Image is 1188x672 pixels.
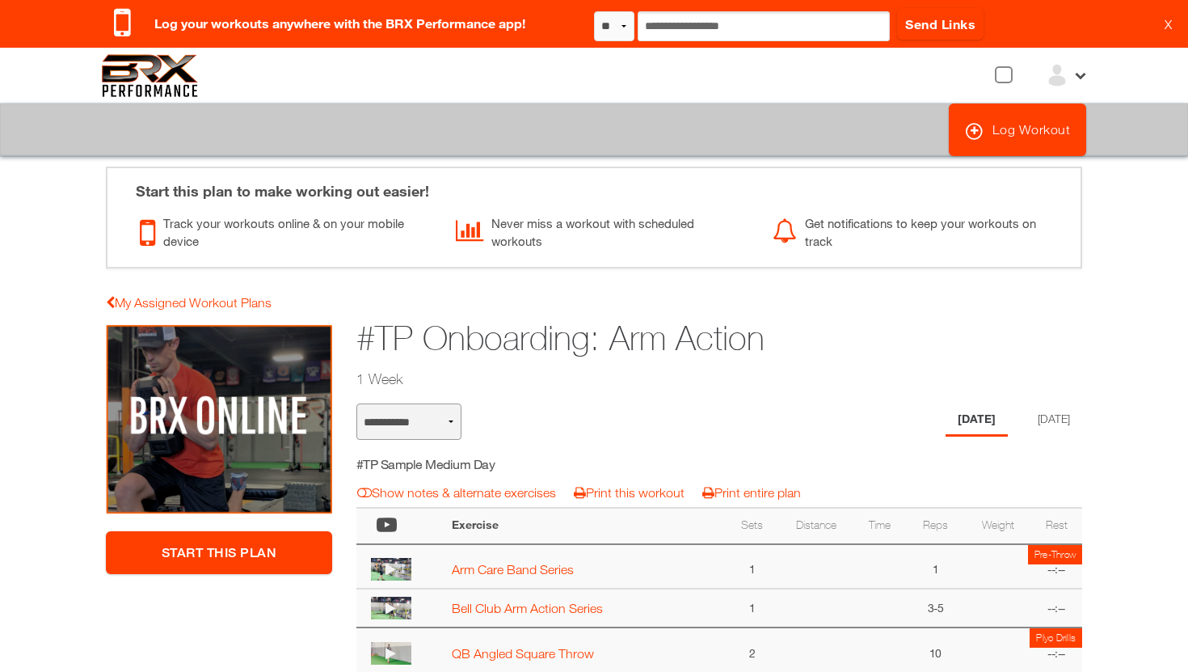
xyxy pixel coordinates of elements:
h5: #TP Sample Medium Day [356,455,645,473]
a: Bell Club Arm Action Series [452,601,603,615]
img: thumbnail.png [371,558,411,581]
img: thumbnail.png [371,597,411,619]
th: Time [854,508,906,544]
h2: 1 Week [356,369,958,389]
img: #TP Onboarding: Arm Action [106,324,332,515]
a: X [1165,16,1172,32]
li: Day 2 [1026,404,1082,437]
th: Weight [965,508,1030,544]
td: --:-- [1030,589,1082,628]
th: Rest [1030,508,1082,544]
a: Start This Plan [106,531,332,574]
a: Print this workout [574,485,685,500]
th: Reps [906,508,966,544]
a: My Assigned Workout Plans [106,295,272,310]
a: QB Angled Square Throw [452,646,594,661]
div: Never miss a workout with scheduled workouts [456,210,748,251]
td: 3-5 [906,589,966,628]
img: 6f7da32581c89ca25d665dc3aae533e4f14fe3ef_original.svg [102,54,198,97]
img: thumbnail.png [371,642,411,665]
img: ex-default-user.svg [1045,63,1069,87]
li: Day 1 [946,404,1008,437]
td: Plyo Drills [1030,628,1082,648]
a: Send Links [897,8,984,40]
a: Arm Care Band Series [452,562,574,577]
th: Distance [777,508,854,544]
td: Pre-Throw [1028,545,1082,564]
div: Start this plan to make working out easier! [120,168,1068,202]
div: Get notifications to keep your workouts on track [773,210,1064,251]
td: 1 [906,544,966,590]
th: Sets [727,508,778,544]
th: Exercise [444,508,727,544]
td: 1 [727,544,778,590]
a: Print entire plan [702,485,801,500]
td: 1 [727,589,778,628]
a: Show notes & alternate exercises [357,485,556,500]
h1: #TP Onboarding: Arm Action [356,315,958,362]
a: Log Workout [949,104,1087,156]
div: Track your workouts online & on your mobile device [140,210,432,251]
td: --:-- [1030,544,1082,590]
